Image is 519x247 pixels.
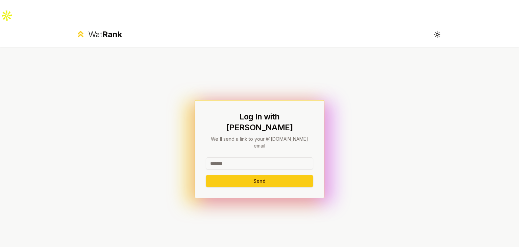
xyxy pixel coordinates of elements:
span: Rank [102,29,122,39]
button: Send [206,175,313,187]
a: WatRank [76,29,122,40]
div: Wat [88,29,122,40]
h1: Log In with [PERSON_NAME] [206,111,313,133]
p: We'll send a link to your @[DOMAIN_NAME] email [206,136,313,149]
